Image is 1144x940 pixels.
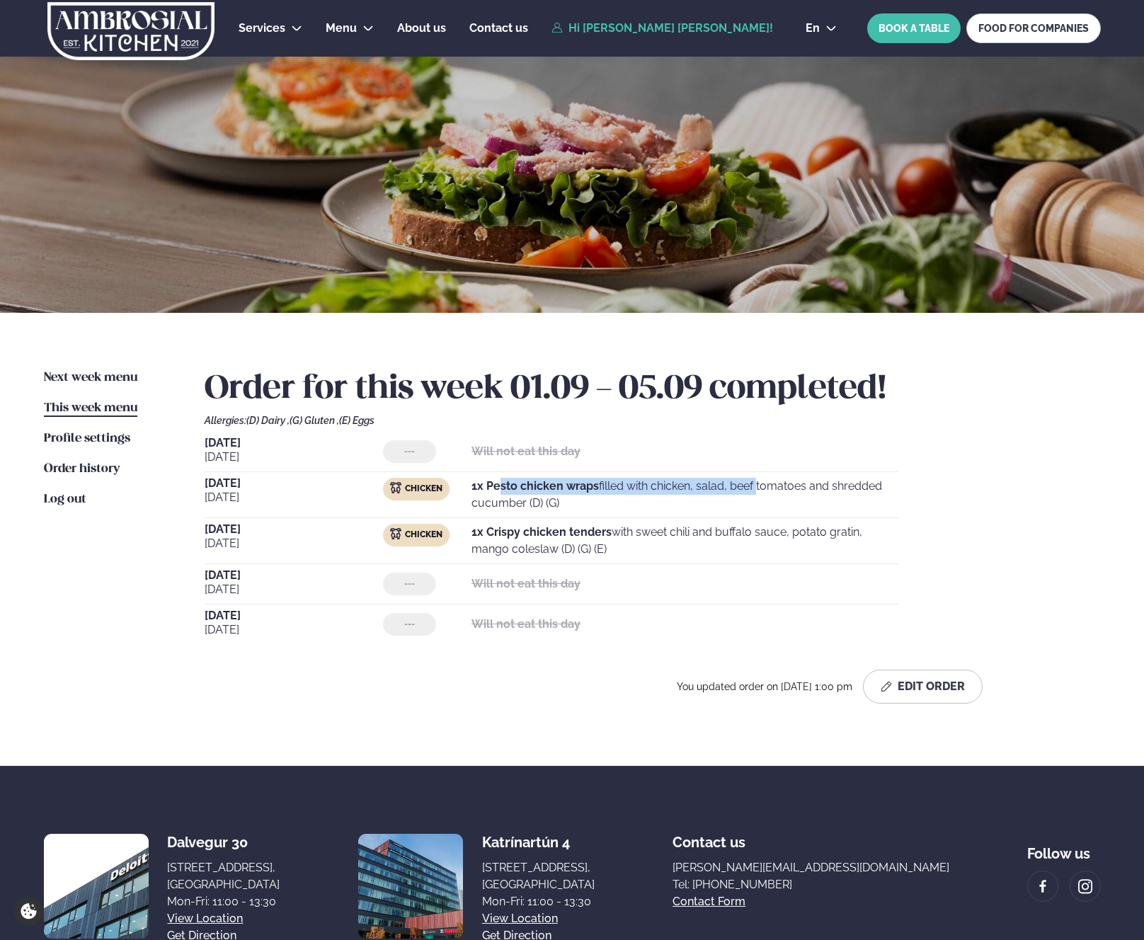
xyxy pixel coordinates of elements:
a: Menu [326,20,357,37]
span: Log out [44,493,86,505]
a: View location [167,910,243,927]
a: Hi [PERSON_NAME] [PERSON_NAME]! [551,22,773,35]
span: Menu [326,21,357,35]
span: Contact us [673,822,745,851]
strong: 1x Crispy chicken tenders [471,525,612,539]
span: This week menu [44,402,137,414]
span: en [806,23,820,34]
span: Chicken [405,529,442,541]
a: Contact us [469,20,528,37]
h2: Order for this week 01.09 - 05.09 completed! [205,369,1101,409]
p: filled with chicken, salad, beef tomatoes and shredded cucumber (D) (G) [471,478,898,512]
button: BOOK A TABLE [867,13,961,43]
a: FOOD FOR COMPANIES [966,13,1101,43]
span: Chicken [405,483,442,495]
span: (D) Dairy , [246,415,290,426]
div: Katrínartún 4 [482,834,595,851]
span: [DATE] [205,449,384,466]
span: [DATE] [205,610,384,621]
img: image alt [44,834,149,939]
div: Mon-Fri: 11:00 - 13:30 [482,893,595,910]
p: with sweet chili and buffalo sauce, potato gratin, mango coleslaw (D) (G) (E) [471,524,898,558]
div: Follow us [1027,834,1101,862]
div: Mon-Fri: 11:00 - 13:30 [167,893,280,910]
a: image alt [1028,871,1058,901]
a: Order history [44,461,120,478]
span: (E) Eggs [339,415,374,426]
span: You updated order on [DATE] 1:00 pm [677,681,857,692]
span: [DATE] [205,524,384,535]
a: Log out [44,491,86,508]
a: This week menu [44,400,137,417]
img: image alt [358,834,463,939]
div: [STREET_ADDRESS], [GEOGRAPHIC_DATA] [167,859,280,893]
span: Next week menu [44,372,137,384]
span: [DATE] [205,437,384,449]
img: chicken.svg [390,528,401,539]
strong: Will not eat this day [471,617,580,631]
span: Order history [44,463,120,475]
a: Cookie settings [14,897,43,926]
span: --- [404,446,415,457]
a: Next week menu [44,369,137,386]
strong: Will not eat this day [471,445,580,458]
a: image alt [1070,871,1100,901]
strong: Will not eat this day [471,577,580,590]
div: [STREET_ADDRESS], [GEOGRAPHIC_DATA] [482,859,595,893]
span: Services [239,21,285,35]
a: Profile settings [44,430,130,447]
span: [DATE] [205,535,384,552]
strong: 1x Pesto chicken wraps [471,479,599,493]
div: Allergies: [205,415,1101,426]
img: image alt [1035,878,1051,895]
span: --- [404,619,415,630]
span: [DATE] [205,570,384,581]
a: About us [397,20,446,37]
span: About us [397,21,446,35]
span: [DATE] [205,489,384,506]
span: Profile settings [44,432,130,445]
img: chicken.svg [390,482,401,493]
a: [PERSON_NAME][EMAIL_ADDRESS][DOMAIN_NAME] [673,859,949,876]
div: Dalvegur 30 [167,834,280,851]
span: [DATE] [205,581,384,598]
a: Tel: [PHONE_NUMBER] [673,876,949,893]
a: Services [239,20,285,37]
span: Contact us [469,21,528,35]
a: View location [482,910,558,927]
img: logo [47,2,216,60]
span: --- [404,578,415,590]
img: image alt [1077,878,1093,895]
span: [DATE] [205,621,384,638]
span: [DATE] [205,478,384,489]
span: (G) Gluten , [290,415,339,426]
button: Edit Order [863,670,983,704]
button: en [794,23,848,34]
a: Contact form [673,893,745,910]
